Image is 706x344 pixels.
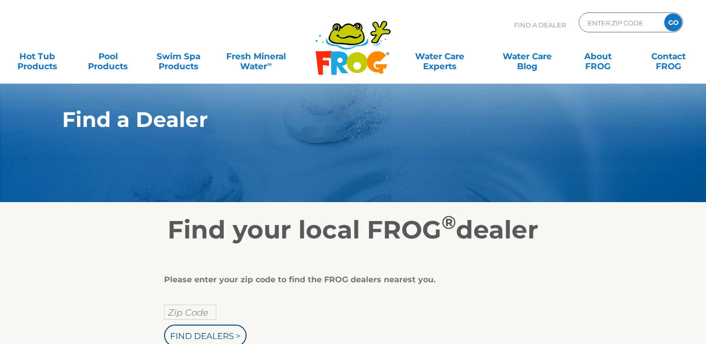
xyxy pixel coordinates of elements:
input: Zip Code Form [587,15,654,30]
p: Find A Dealer [514,12,566,37]
input: GO [664,13,682,31]
h2: Find your local FROG dealer [47,215,659,245]
a: AboutFROG [571,46,625,66]
a: Water CareBlog [500,46,555,66]
a: Fresh MineralWater∞ [222,46,290,66]
a: Swim SpaProducts [151,46,206,66]
h1: Find a Dealer [62,108,598,131]
a: PoolProducts [81,46,135,66]
a: Hot TubProducts [10,46,65,66]
a: ContactFROG [641,46,696,66]
sup: ® [441,211,456,233]
a: Water CareExperts [395,46,484,66]
sup: ∞ [267,60,271,68]
div: Please enter your zip code to find the FROG dealers nearest you. [164,275,534,285]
